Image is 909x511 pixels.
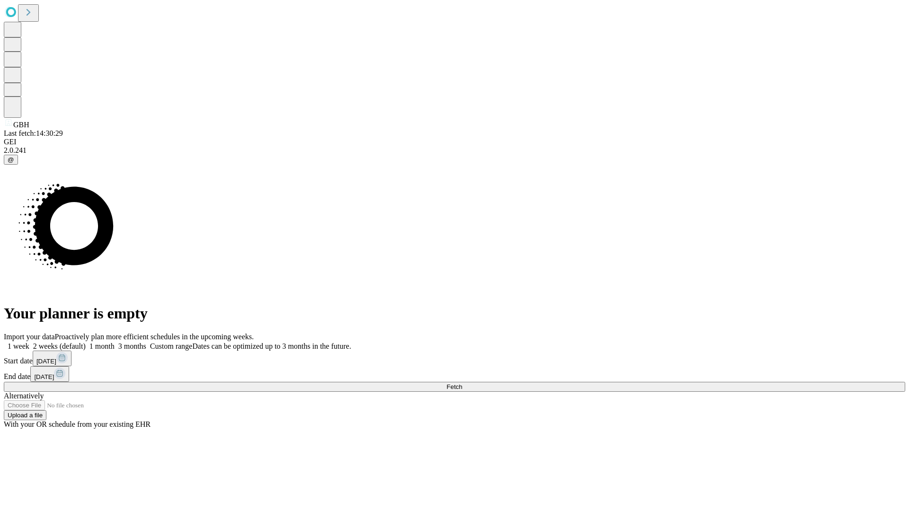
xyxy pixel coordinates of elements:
[4,382,905,392] button: Fetch
[89,342,115,350] span: 1 month
[4,155,18,165] button: @
[4,138,905,146] div: GEI
[4,129,63,137] span: Last fetch: 14:30:29
[13,121,29,129] span: GBH
[4,410,46,420] button: Upload a file
[55,333,254,341] span: Proactively plan more efficient schedules in the upcoming weeks.
[192,342,351,350] span: Dates can be optimized up to 3 months in the future.
[4,305,905,322] h1: Your planner is empty
[33,351,71,366] button: [DATE]
[4,392,44,400] span: Alternatively
[118,342,146,350] span: 3 months
[33,342,86,350] span: 2 weeks (default)
[150,342,192,350] span: Custom range
[34,373,54,380] span: [DATE]
[4,420,151,428] span: With your OR schedule from your existing EHR
[30,366,69,382] button: [DATE]
[4,351,905,366] div: Start date
[8,156,14,163] span: @
[36,358,56,365] span: [DATE]
[4,146,905,155] div: 2.0.241
[4,366,905,382] div: End date
[446,383,462,390] span: Fetch
[8,342,29,350] span: 1 week
[4,333,55,341] span: Import your data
